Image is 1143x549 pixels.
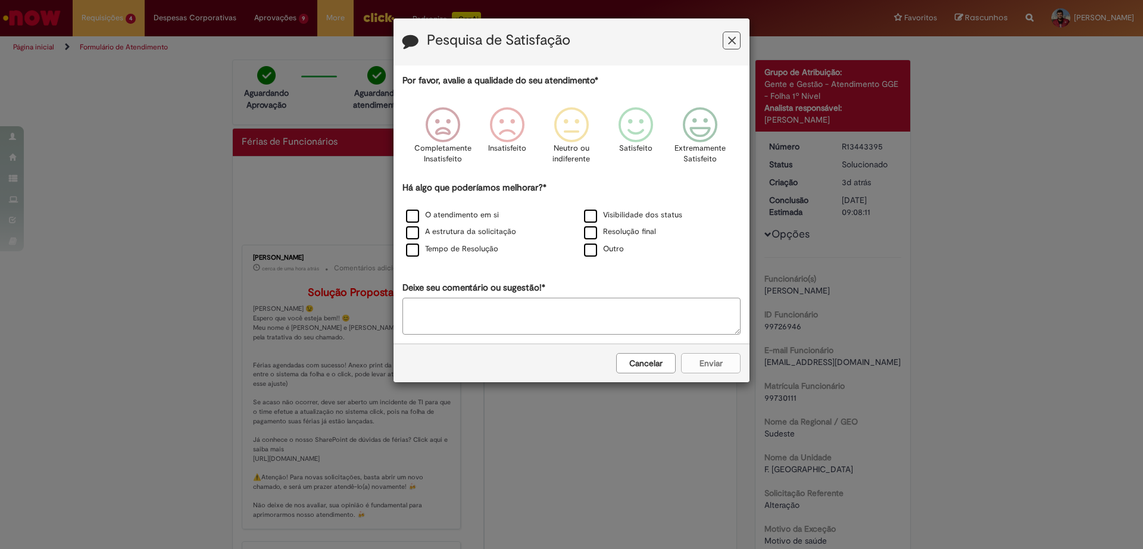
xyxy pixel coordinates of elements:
[406,210,499,221] label: O atendimento em si
[402,182,741,258] div: Há algo que poderíamos melhorar?*
[584,244,624,255] label: Outro
[402,74,598,87] label: Por favor, avalie a qualidade do seu atendimento*
[584,226,656,238] label: Resolução final
[616,353,676,373] button: Cancelar
[412,98,473,180] div: Completamente Insatisfeito
[427,33,570,48] label: Pesquisa de Satisfação
[488,143,526,154] p: Insatisfeito
[406,226,516,238] label: A estrutura da solicitação
[406,244,498,255] label: Tempo de Resolução
[414,143,471,165] p: Completamente Insatisfeito
[605,98,666,180] div: Satisfeito
[584,210,682,221] label: Visibilidade dos status
[402,282,545,294] label: Deixe seu comentário ou sugestão!*
[541,98,602,180] div: Neutro ou indiferente
[550,143,593,165] p: Neutro ou indiferente
[619,143,652,154] p: Satisfeito
[477,98,538,180] div: Insatisfeito
[670,98,730,180] div: Extremamente Satisfeito
[674,143,726,165] p: Extremamente Satisfeito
